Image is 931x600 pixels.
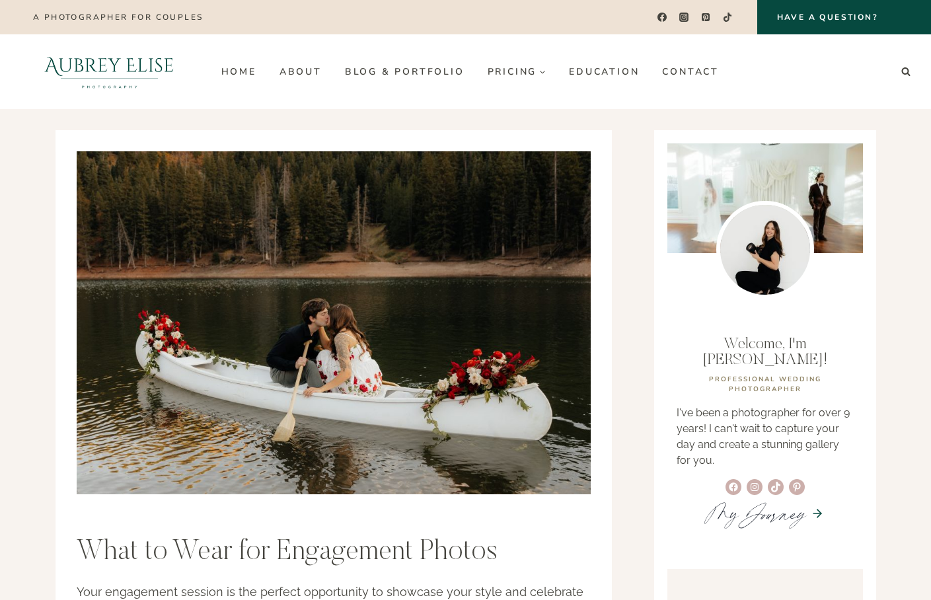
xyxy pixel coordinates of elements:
[677,375,852,394] p: professional WEDDING PHOTOGRAPHER
[706,494,805,533] a: MyJourney
[716,201,814,299] img: Utah wedding photographer Aubrey Williams
[476,61,558,82] a: Pricing
[675,8,694,27] a: Instagram
[651,61,731,82] a: Contact
[33,13,203,22] p: A photographer for couples
[333,61,476,82] a: Blog & Portfolio
[677,405,852,469] p: I've been a photographer for over 9 years! I can't wait to capture your day and create a stunning...
[77,151,591,494] img: What to wear for engagement photos
[268,61,333,82] a: About
[652,8,671,27] a: Facebook
[209,61,268,82] a: Home
[897,63,915,81] button: View Search Form
[677,336,852,368] p: Welcome, I'm [PERSON_NAME]!
[696,8,716,27] a: Pinterest
[718,8,737,27] a: TikTok
[488,67,546,77] span: Pricing
[16,34,203,109] img: Aubrey Elise Photography
[739,494,805,533] em: Journey
[209,61,730,82] nav: Primary
[77,536,591,569] h1: What to Wear for Engagement Photos
[558,61,651,82] a: Education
